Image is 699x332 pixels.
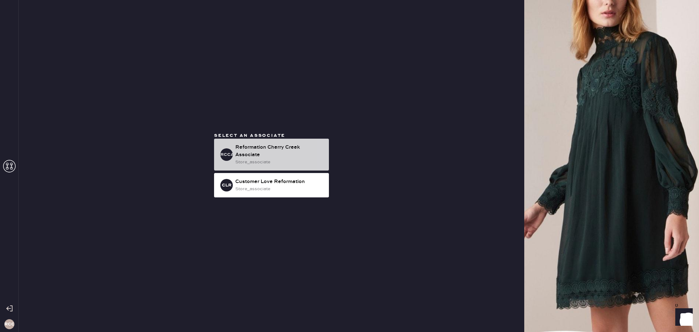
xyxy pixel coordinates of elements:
span: Select an associate [214,133,285,138]
h3: RCC [4,322,14,326]
iframe: Front Chat [669,304,696,331]
h3: RCCA [220,152,233,157]
div: Customer Love Reformation [235,178,324,186]
div: store_associate [235,159,324,166]
div: store_associate [235,186,324,192]
h3: CLR [222,183,232,187]
div: Reformation Cherry Creek Associate [235,144,324,159]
